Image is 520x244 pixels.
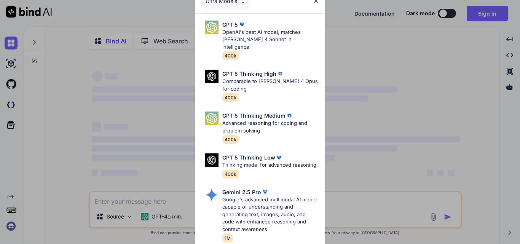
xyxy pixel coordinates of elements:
[222,112,286,120] p: GPT 5 Thinking Medium
[275,154,283,161] img: premium
[222,51,239,60] span: 400k
[205,153,219,167] img: Pick Models
[222,153,275,161] p: GPT 5 Thinking Low
[222,29,319,51] p: OpenAI's best AI model, matches [PERSON_NAME] 4 Sonnet in Intelligence
[205,112,219,125] img: Pick Models
[205,188,219,202] img: Pick Models
[222,120,319,134] p: Advanced reasoning for coding and problem solving
[222,93,239,102] span: 400k
[238,21,246,28] img: premium
[222,161,318,169] p: Thinking model for advanced reasoning.
[205,70,219,83] img: Pick Models
[222,70,276,78] p: GPT 5 Thinking High
[261,188,269,196] img: premium
[222,78,319,92] p: Comparable to [PERSON_NAME] 4 Opus for coding
[222,196,319,233] p: Google's advanced multimodal AI model capable of understanding and generating text, images, audio...
[276,70,284,78] img: premium
[222,234,233,242] span: 1M
[205,21,219,34] img: Pick Models
[222,21,238,29] p: GPT 5
[222,135,239,144] span: 400k
[286,112,293,120] img: premium
[222,170,239,179] span: 400k
[222,188,261,196] p: Gemini 2.5 Pro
